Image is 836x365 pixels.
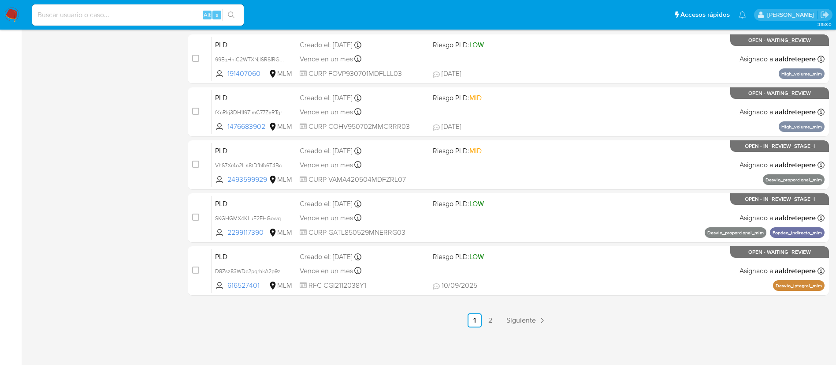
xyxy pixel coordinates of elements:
span: Accesos rápidos [680,10,730,19]
span: Alt [204,11,211,19]
span: 3.158.0 [817,21,832,28]
a: Notificaciones [739,11,746,19]
a: Salir [820,10,829,19]
button: search-icon [222,9,240,21]
input: Buscar usuario o caso... [32,9,244,21]
span: s [216,11,218,19]
p: alicia.aldreteperez@mercadolibre.com.mx [767,11,817,19]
